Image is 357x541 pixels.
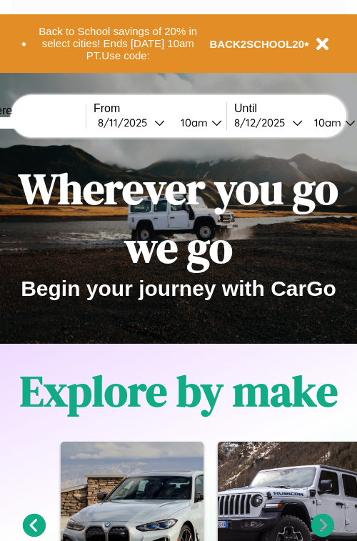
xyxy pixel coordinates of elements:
button: Back to School savings of 20% in select cities! Ends [DATE] 10am PT.Use code: [26,21,210,66]
button: 10am [169,115,226,130]
button: 8/11/2025 [94,115,169,130]
label: From [94,102,226,115]
b: BACK2SCHOOL20 [210,38,305,50]
h1: Explore by make [20,362,338,420]
div: 10am [174,116,211,129]
div: 8 / 12 / 2025 [234,116,292,129]
div: 8 / 11 / 2025 [98,116,154,129]
div: 10am [307,116,345,129]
